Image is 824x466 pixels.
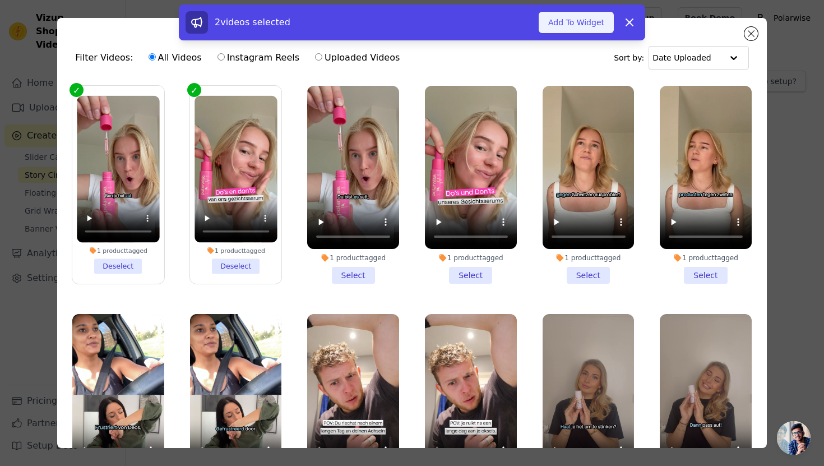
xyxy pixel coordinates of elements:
[314,50,400,65] label: Uploaded Videos
[77,247,159,255] div: 1 product tagged
[75,45,406,71] div: Filter Videos:
[660,253,752,262] div: 1 product tagged
[614,46,749,70] div: Sort by:
[425,253,517,262] div: 1 product tagged
[148,50,202,65] label: All Videos
[215,17,290,27] span: 2 videos selected
[307,253,399,262] div: 1 product tagged
[539,12,614,33] button: Add To Widget
[777,421,811,455] a: Open de chat
[543,253,635,262] div: 1 product tagged
[195,247,277,255] div: 1 product tagged
[217,50,300,65] label: Instagram Reels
